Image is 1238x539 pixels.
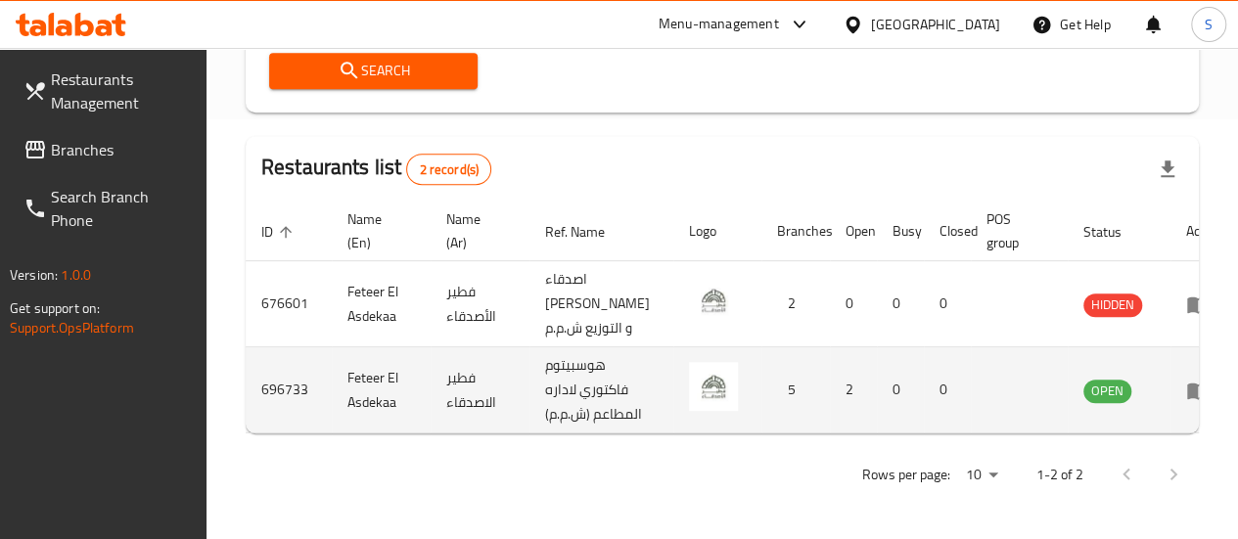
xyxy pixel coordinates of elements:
[269,53,479,89] button: Search
[261,220,298,244] span: ID
[924,347,971,433] td: 0
[51,67,191,114] span: Restaurants Management
[924,202,971,261] th: Closed
[1083,293,1142,316] span: HIDDEN
[8,126,206,173] a: Branches
[431,347,529,433] td: فطير الاصدقاء
[347,207,407,254] span: Name (En)
[8,173,206,244] a: Search Branch Phone
[285,59,463,83] span: Search
[246,347,332,433] td: 696733
[1144,146,1191,193] div: Export file
[761,261,830,347] td: 2
[1083,380,1131,403] div: OPEN
[862,463,950,487] p: Rows per page:
[1083,380,1131,402] span: OPEN
[761,347,830,433] td: 5
[924,261,971,347] td: 0
[10,295,100,321] span: Get support on:
[830,202,877,261] th: Open
[689,276,738,325] img: Feteer El Asdekaa
[431,261,529,347] td: فطير الأصدقاء
[10,262,58,288] span: Version:
[1205,14,1213,35] span: S
[61,262,91,288] span: 1.0.0
[1186,379,1222,402] div: Menu
[8,56,206,126] a: Restaurants Management
[10,315,134,340] a: Support.OpsPlatform
[545,220,630,244] span: Ref. Name
[659,13,779,36] div: Menu-management
[1186,292,1222,316] div: Menu
[261,153,491,185] h2: Restaurants list
[1036,463,1083,487] p: 1-2 of 2
[246,202,1238,433] table: enhanced table
[332,347,431,433] td: Feteer El Asdekaa
[871,14,1000,35] div: [GEOGRAPHIC_DATA]
[877,347,924,433] td: 0
[1083,293,1142,317] div: HIDDEN
[246,261,332,347] td: 676601
[830,347,877,433] td: 2
[446,207,506,254] span: Name (Ar)
[1083,220,1147,244] span: Status
[51,138,191,161] span: Branches
[986,207,1044,254] span: POS group
[761,202,830,261] th: Branches
[529,261,673,347] td: اصدقاء [PERSON_NAME] و التوزيع ش.م.م
[877,261,924,347] td: 0
[877,202,924,261] th: Busy
[51,185,191,232] span: Search Branch Phone
[529,347,673,433] td: هوسبيتوم فاكتوري لاداره المطاعم (ش.م.م)
[406,154,491,185] div: Total records count
[407,160,490,179] span: 2 record(s)
[830,261,877,347] td: 0
[673,202,761,261] th: Logo
[689,362,738,411] img: Feteer El Asdekaa
[1170,202,1238,261] th: Action
[332,261,431,347] td: Feteer El Asdekaa
[958,461,1005,490] div: Rows per page:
